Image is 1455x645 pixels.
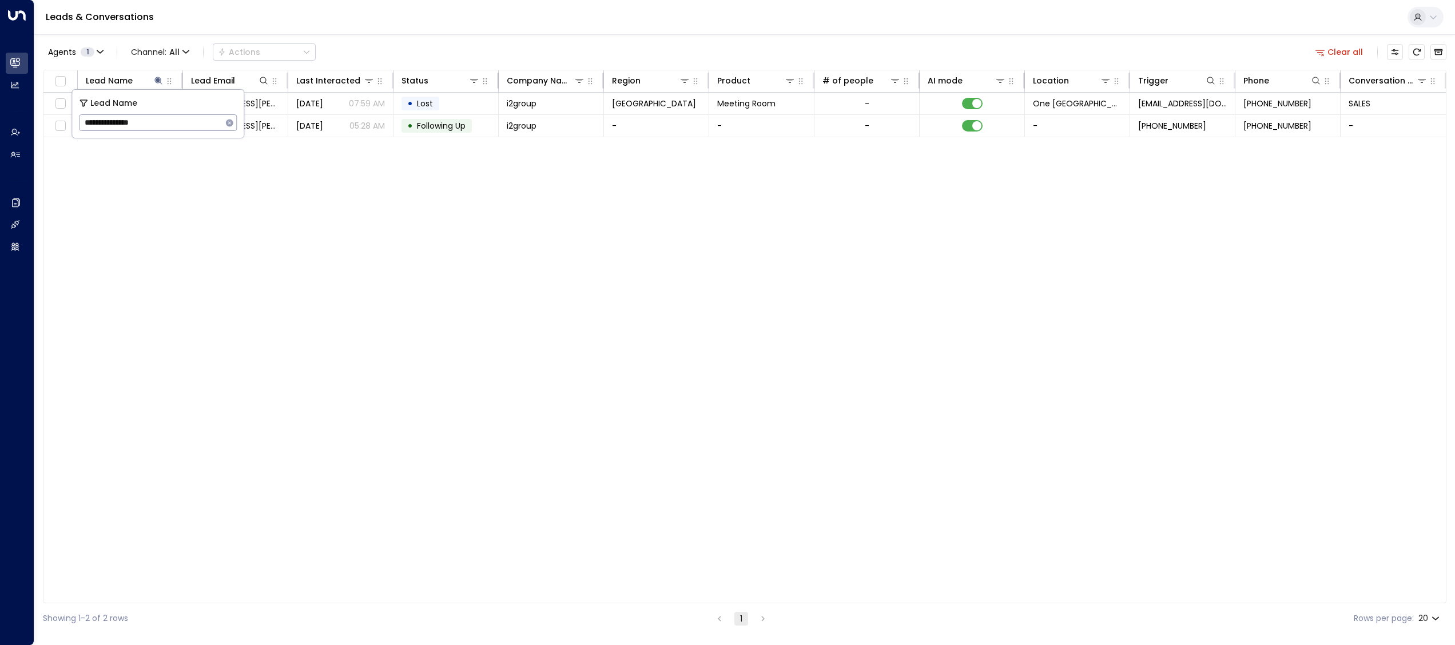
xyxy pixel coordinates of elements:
span: +447894642915 [1243,98,1311,109]
td: - [1025,115,1130,137]
div: - [865,98,869,109]
div: Last Interacted [296,74,375,87]
span: One Cambridge Square [1033,98,1122,109]
span: Refresh [1409,44,1425,60]
div: Lead Name [86,74,164,87]
span: All [169,47,180,57]
div: # of people [822,74,901,87]
span: Lost [417,98,433,109]
div: • [407,116,413,136]
div: Product [717,74,796,87]
div: Conversation Type [1349,74,1428,87]
span: 1 [81,47,94,57]
div: Phone [1243,74,1269,87]
button: page 1 [734,612,748,626]
div: Lead Name [86,74,133,87]
div: Conversation Type [1349,74,1416,87]
div: Product [717,74,750,87]
span: Toggle select all [53,74,67,89]
button: Agents1 [43,44,108,60]
div: Actions [218,47,260,57]
button: Archived Leads [1430,44,1446,60]
div: Last Interacted [296,74,360,87]
span: sales@newflex.com [1138,98,1227,109]
span: i2group [507,120,536,132]
span: +447894642915 [1243,120,1311,132]
span: Following Up [417,120,466,132]
div: Status [401,74,428,87]
div: Status [401,74,480,87]
span: Cambridge [612,98,696,109]
div: Location [1033,74,1111,87]
div: Region [612,74,690,87]
span: Yesterday [296,98,323,109]
span: Aug 15, 2025 [296,120,323,132]
div: Phone [1243,74,1322,87]
div: Company Name [507,74,585,87]
p: 05:28 AM [349,120,385,132]
div: Showing 1-2 of 2 rows [43,612,128,624]
div: 20 [1418,610,1442,627]
button: Customize [1387,44,1403,60]
a: Leads & Conversations [46,10,154,23]
label: Rows per page: [1354,612,1414,624]
div: Location [1033,74,1069,87]
span: Channel: [126,44,194,60]
td: - [709,115,814,137]
div: Trigger [1138,74,1168,87]
span: Toggle select row [53,119,67,133]
div: AI mode [928,74,963,87]
div: • [407,94,413,113]
span: +447894642915 [1138,120,1206,132]
p: 07:59 AM [349,98,385,109]
td: - [1341,115,1446,137]
nav: pagination navigation [712,611,770,626]
div: Lead Email [191,74,235,87]
span: Meeting Room [717,98,776,109]
span: Toggle select row [53,97,67,111]
button: Channel:All [126,44,194,60]
div: # of people [822,74,873,87]
td: - [604,115,709,137]
button: Clear all [1311,44,1368,60]
span: i2group [507,98,536,109]
div: Lead Email [191,74,269,87]
span: SALES [1349,98,1370,109]
div: Company Name [507,74,574,87]
span: Agents [48,48,76,56]
span: Lead Name [90,97,137,110]
div: Region [612,74,641,87]
div: - [865,120,869,132]
div: Button group with a nested menu [213,43,316,61]
div: Trigger [1138,74,1217,87]
button: Actions [213,43,316,61]
div: AI mode [928,74,1006,87]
